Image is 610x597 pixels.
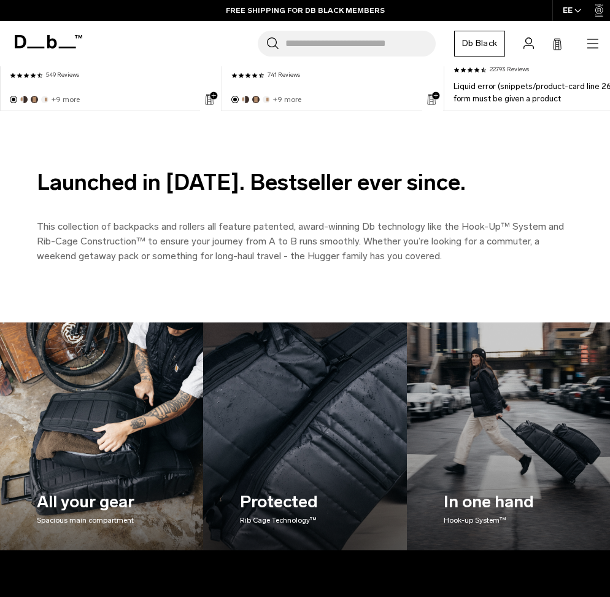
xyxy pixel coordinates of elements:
button: Cappuccino [20,96,28,103]
button: Oatmilk [41,96,48,103]
p: Rib Cage Technology™ [240,515,369,526]
a: 549 reviews [46,71,79,80]
button: Cappuccino [242,96,249,103]
button: Black Out [231,96,239,103]
div: Launched in [DATE]. Bestseller ever since. [37,170,573,195]
a: +9 more [52,95,80,104]
a: 22793 reviews [490,65,529,74]
a: 741 reviews [268,71,300,80]
h3: All your gear [37,490,166,526]
p: This collection of backpacks and rollers all feature patented, award-winning Db technology like t... [37,219,573,263]
a: +9 more [273,95,301,104]
button: Espresso [31,96,38,103]
a: FREE SHIPPING FOR DB BLACK MEMBERS [226,5,385,16]
p: Spacious main compartment [37,515,166,526]
button: Add to Cart [200,88,221,111]
button: Add to Cart [422,88,443,111]
button: Black Out [10,96,17,103]
a: Db Black [454,31,505,57]
h3: Protected [240,490,369,526]
p: Hook-up System™ [444,515,573,526]
button: Espresso [252,96,260,103]
button: Oatmilk [263,96,270,103]
h3: In one hand [444,490,573,526]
